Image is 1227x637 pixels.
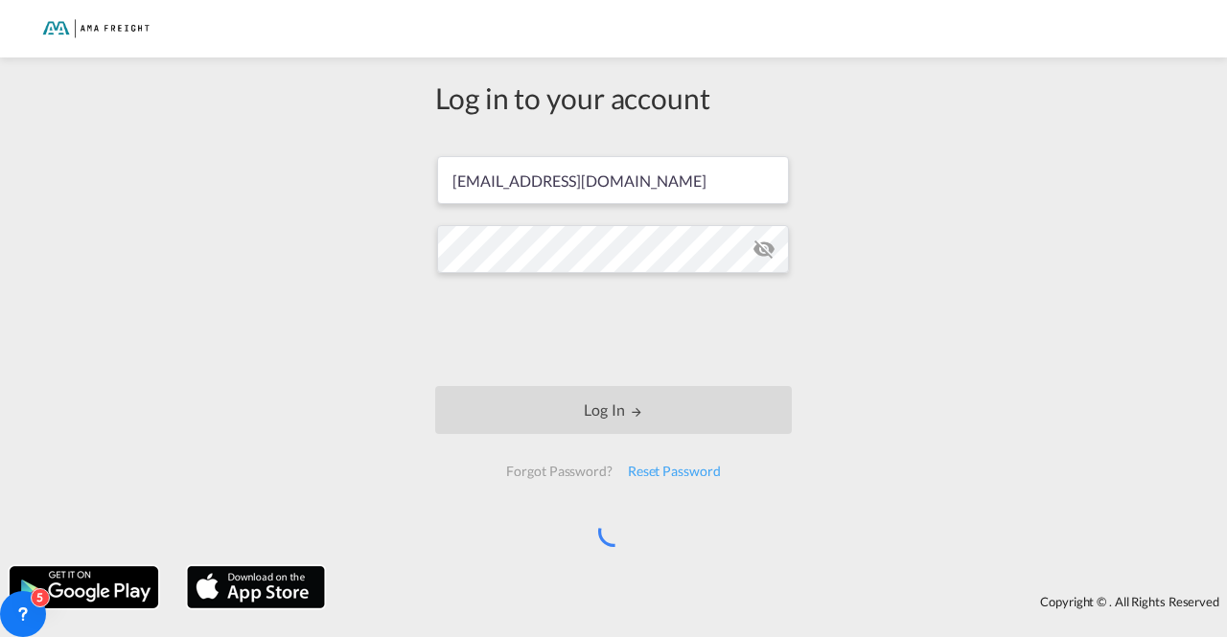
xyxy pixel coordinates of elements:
[8,564,160,610] img: google.png
[620,454,729,489] div: Reset Password
[437,156,789,204] input: Enter email/phone number
[752,238,776,261] md-icon: icon-eye-off
[435,386,792,434] button: LOGIN
[185,564,327,610] img: apple.png
[335,585,1227,618] div: Copyright © . All Rights Reserved
[435,78,792,118] div: Log in to your account
[498,454,619,489] div: Forgot Password?
[29,8,158,51] img: f843cad07f0a11efa29f0335918cc2fb.png
[468,292,759,367] iframe: reCAPTCHA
